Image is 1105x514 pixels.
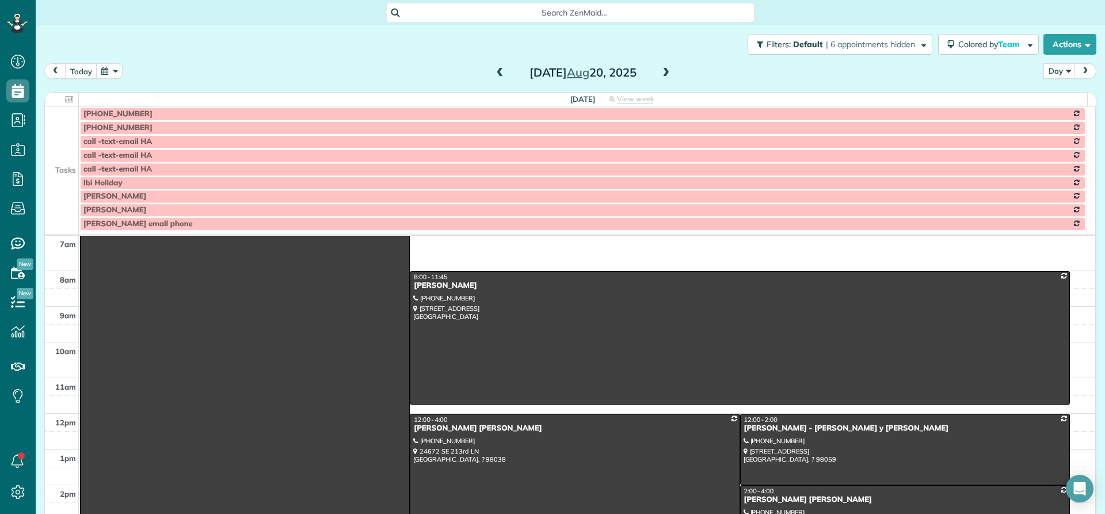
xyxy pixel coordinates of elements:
[413,424,736,433] div: [PERSON_NAME] [PERSON_NAME]
[83,178,123,188] span: Ibi Holiday
[83,192,146,201] span: [PERSON_NAME]
[767,39,791,50] span: Filters:
[567,65,589,79] span: Aug
[938,34,1039,55] button: Colored byTeam
[1043,34,1096,55] button: Actions
[60,275,76,284] span: 8am
[83,165,152,174] span: call -text-email HA
[826,39,915,50] span: | 6 appointments hidden
[570,94,595,104] span: [DATE]
[83,109,153,119] span: [PHONE_NUMBER]
[744,487,774,495] span: 2:00 - 4:00
[1066,475,1093,502] div: Open Intercom Messenger
[83,137,152,146] span: call -text-email HA
[744,416,778,424] span: 12:00 - 2:00
[998,39,1022,50] span: Team
[17,258,33,270] span: New
[65,63,97,79] button: today
[55,418,76,427] span: 12pm
[744,424,1066,433] div: [PERSON_NAME] - [PERSON_NAME] y [PERSON_NAME]
[1074,63,1096,79] button: next
[414,273,447,281] span: 8:00 - 11:45
[742,34,932,55] a: Filters: Default | 6 appointments hidden
[60,239,76,249] span: 7am
[60,489,76,498] span: 2pm
[748,34,932,55] button: Filters: Default | 6 appointments hidden
[83,219,193,229] span: [PERSON_NAME] email phone
[55,382,76,391] span: 11am
[1043,63,1076,79] button: Day
[60,454,76,463] span: 1pm
[83,123,153,132] span: [PHONE_NUMBER]
[55,347,76,356] span: 10am
[83,205,146,215] span: [PERSON_NAME]
[414,416,447,424] span: 12:00 - 4:00
[511,66,655,79] h2: [DATE] 20, 2025
[44,63,66,79] button: prev
[793,39,824,50] span: Default
[17,288,33,299] span: New
[83,151,152,160] span: call -text-email HA
[413,281,1066,291] div: [PERSON_NAME]
[958,39,1024,50] span: Colored by
[744,495,1066,505] div: [PERSON_NAME] [PERSON_NAME]
[60,311,76,320] span: 9am
[617,94,654,104] span: View week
